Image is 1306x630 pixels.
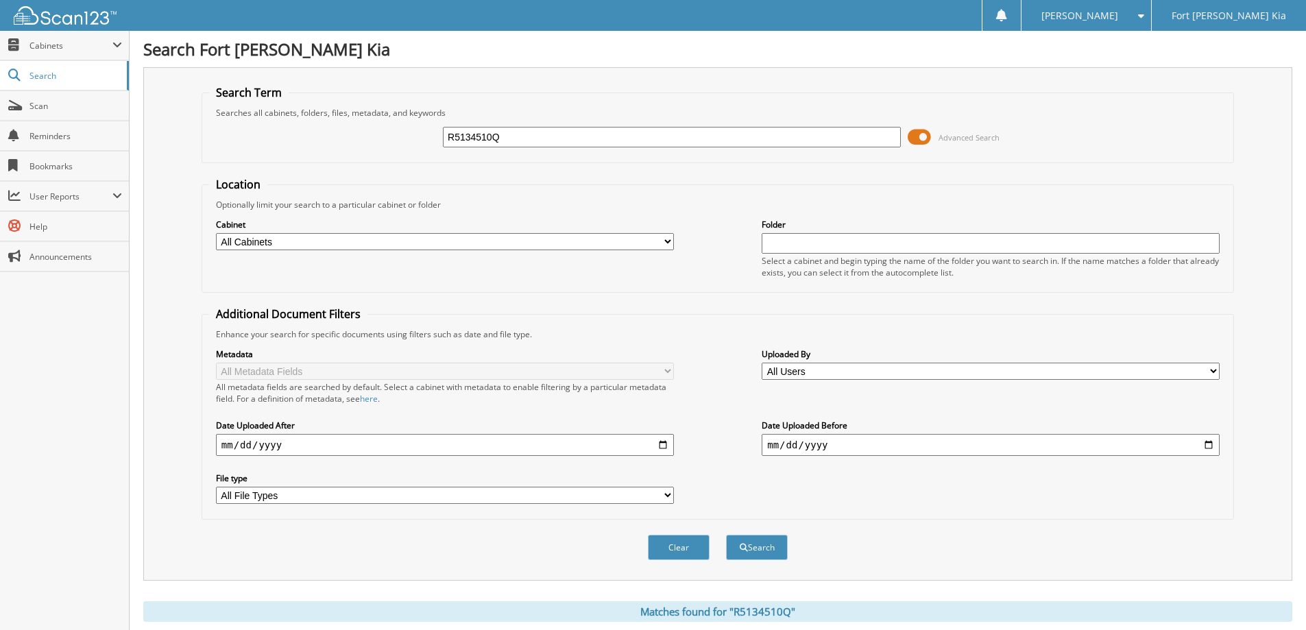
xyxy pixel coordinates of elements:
[29,251,122,263] span: Announcements
[29,221,122,232] span: Help
[762,219,1220,230] label: Folder
[14,6,117,25] img: scan123-logo-white.svg
[1172,12,1286,20] span: Fort [PERSON_NAME] Kia
[216,381,674,404] div: All metadata fields are searched by default. Select a cabinet with metadata to enable filtering b...
[29,100,122,112] span: Scan
[29,40,112,51] span: Cabinets
[209,306,367,322] legend: Additional Document Filters
[1041,12,1118,20] span: [PERSON_NAME]
[216,472,674,484] label: File type
[143,601,1292,622] div: Matches found for "R5134510Q"
[216,420,674,431] label: Date Uploaded After
[762,420,1220,431] label: Date Uploaded Before
[209,177,267,192] legend: Location
[29,70,120,82] span: Search
[143,38,1292,60] h1: Search Fort [PERSON_NAME] Kia
[216,219,674,230] label: Cabinet
[216,348,674,360] label: Metadata
[209,107,1226,119] div: Searches all cabinets, folders, files, metadata, and keywords
[939,132,1000,143] span: Advanced Search
[360,393,378,404] a: here
[29,130,122,142] span: Reminders
[762,434,1220,456] input: end
[762,255,1220,278] div: Select a cabinet and begin typing the name of the folder you want to search in. If the name match...
[216,434,674,456] input: start
[209,85,289,100] legend: Search Term
[209,328,1226,340] div: Enhance your search for specific documents using filters such as date and file type.
[726,535,788,560] button: Search
[762,348,1220,360] label: Uploaded By
[29,160,122,172] span: Bookmarks
[29,191,112,202] span: User Reports
[648,535,710,560] button: Clear
[209,199,1226,210] div: Optionally limit your search to a particular cabinet or folder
